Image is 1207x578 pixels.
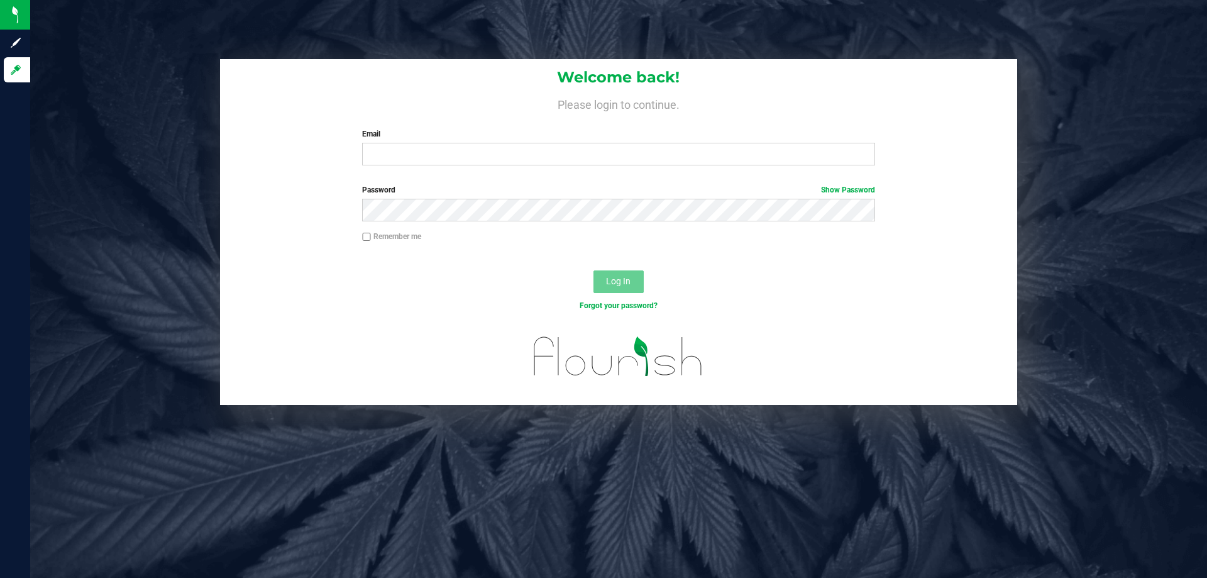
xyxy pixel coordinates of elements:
[362,233,371,242] input: Remember me
[9,64,22,76] inline-svg: Log in
[362,231,421,242] label: Remember me
[593,270,644,293] button: Log In
[519,325,718,389] img: flourish_logo.svg
[821,186,875,194] a: Show Password
[362,128,874,140] label: Email
[362,186,395,194] span: Password
[580,301,658,310] a: Forgot your password?
[606,276,631,286] span: Log In
[220,96,1017,111] h4: Please login to continue.
[9,36,22,49] inline-svg: Sign up
[220,69,1017,86] h1: Welcome back!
